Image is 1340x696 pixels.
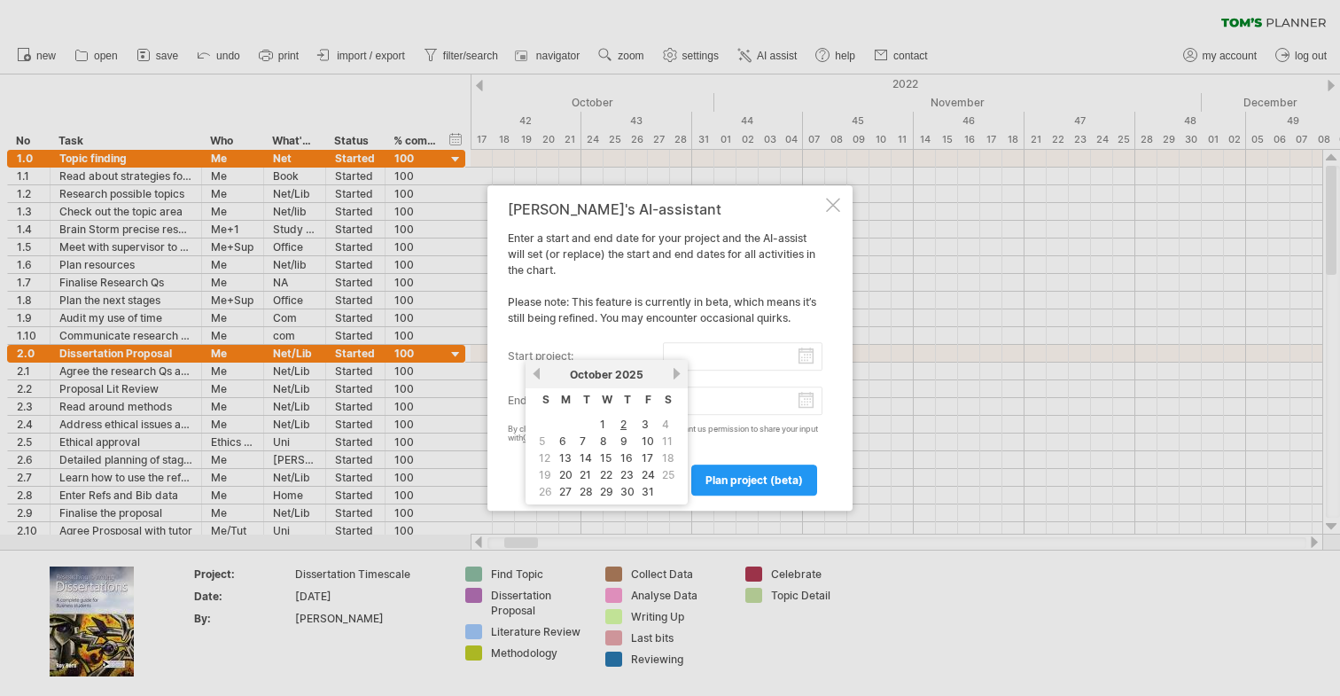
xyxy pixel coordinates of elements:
a: 14 [578,450,594,466]
a: 31 [640,483,656,500]
td: this is a weekend day [659,467,677,482]
span: Sunday [542,393,549,406]
span: 4 [660,416,671,433]
span: 12 [537,450,552,466]
a: 16 [619,450,635,466]
span: plan project (beta) [705,473,803,487]
a: 9 [619,433,629,450]
td: this is a weekend day [536,467,555,482]
span: Saturday [665,393,672,406]
span: 19 [537,466,553,483]
a: 1 [598,416,607,433]
a: 8 [598,433,609,450]
a: 3 [640,416,651,433]
span: Wednesday [602,393,612,406]
span: Thursday [624,393,631,406]
a: 28 [578,483,595,500]
span: October [570,368,612,381]
a: 21 [578,466,593,483]
td: this is a weekend day [536,434,555,449]
span: 2025 [615,368,643,381]
td: this is a weekend day [536,450,555,465]
span: 11 [660,433,674,450]
a: 13 [557,450,573,466]
a: OpenAI [523,434,550,443]
span: 26 [537,483,554,500]
a: 7 [578,433,588,450]
div: [PERSON_NAME]'s AI-assistant [508,201,822,217]
td: this is a weekend day [659,434,677,449]
label: start project: [508,342,663,371]
a: 27 [557,483,573,500]
div: Enter a start and end date for your project and the AI-assist will set (or replace) the start and... [508,201,822,496]
a: next [670,367,683,380]
span: 25 [660,466,676,483]
span: Tuesday [583,393,590,406]
a: 23 [619,466,635,483]
a: 10 [640,433,656,450]
span: Monday [561,393,571,406]
a: 20 [557,466,574,483]
a: 29 [598,483,615,500]
a: 2 [619,416,628,433]
span: 5 [537,433,547,450]
span: 18 [660,450,676,466]
a: 6 [557,433,568,450]
a: plan project (beta) [691,465,817,496]
span: Friday [645,393,651,406]
a: 17 [640,450,655,466]
div: By clicking the 'plan project (beta)' button you grant us permission to share your input with for... [508,425,822,444]
td: this is a weekend day [659,417,677,432]
a: 30 [619,483,636,500]
td: this is a weekend day [659,450,677,465]
label: end project: [508,387,663,415]
a: 22 [598,466,614,483]
a: 24 [640,466,657,483]
td: this is a weekend day [536,484,555,499]
a: previous [530,367,543,380]
a: 15 [598,450,613,466]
